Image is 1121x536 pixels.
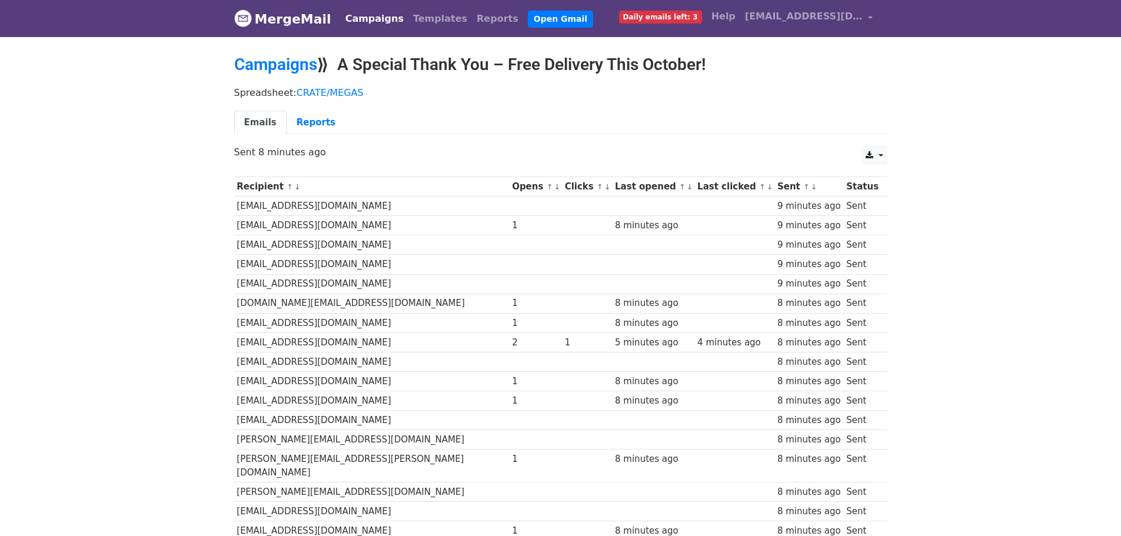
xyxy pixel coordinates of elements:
div: 8 minutes ago [777,297,841,310]
td: Sent [843,255,881,274]
th: Recipient [234,177,510,197]
a: ↓ [811,182,817,191]
div: 9 minutes ago [777,199,841,213]
td: Sent [843,352,881,371]
th: Last opened [612,177,694,197]
td: Sent [843,391,881,411]
td: Sent [843,411,881,430]
a: ↑ [803,182,810,191]
td: [PERSON_NAME][EMAIL_ADDRESS][PERSON_NAME][DOMAIN_NAME] [234,450,510,482]
a: Campaigns [234,55,317,74]
div: 4 minutes ago [697,336,771,349]
iframe: Chat Widget [1062,480,1121,536]
td: Sent [843,450,881,482]
td: Sent [843,482,881,502]
th: Clicks [562,177,612,197]
a: ↓ [687,182,693,191]
a: Reports [472,7,523,31]
div: 1 [512,219,559,232]
td: Sent [843,216,881,235]
td: [EMAIL_ADDRESS][DOMAIN_NAME] [234,197,510,216]
td: [EMAIL_ADDRESS][DOMAIN_NAME] [234,274,510,294]
div: 8 minutes ago [615,219,691,232]
a: Emails [234,111,287,135]
span: Daily emails left: 3 [619,11,702,24]
a: Campaigns [341,7,408,31]
span: [EMAIL_ADDRESS][DOMAIN_NAME] [745,9,863,24]
a: Templates [408,7,472,31]
td: Sent [843,430,881,450]
a: Open Gmail [528,11,593,28]
td: Sent [843,294,881,313]
td: [PERSON_NAME][EMAIL_ADDRESS][DOMAIN_NAME] [234,430,510,450]
div: 8 minutes ago [777,394,841,408]
td: [EMAIL_ADDRESS][DOMAIN_NAME] [234,216,510,235]
div: 9 minutes ago [777,258,841,271]
p: Sent 8 minutes ago [234,146,887,158]
div: 8 minutes ago [777,433,841,447]
td: [DOMAIN_NAME][EMAIL_ADDRESS][DOMAIN_NAME] [234,294,510,313]
div: 1 [565,336,610,349]
a: ↓ [294,182,301,191]
a: ↑ [597,182,603,191]
td: [EMAIL_ADDRESS][DOMAIN_NAME] [234,502,510,521]
div: 2 [512,336,559,349]
td: Sent [843,197,881,216]
div: 9 minutes ago [777,277,841,291]
div: 1 [512,297,559,310]
div: 8 minutes ago [615,394,691,408]
td: [EMAIL_ADDRESS][DOMAIN_NAME] [234,391,510,411]
a: ↓ [604,182,611,191]
div: 8 minutes ago [615,297,691,310]
img: MergeMail logo [234,9,252,27]
a: ↓ [767,182,773,191]
div: 8 minutes ago [777,355,841,369]
div: 9 minutes ago [777,219,841,232]
a: Daily emails left: 3 [614,5,707,28]
div: 8 minutes ago [777,317,841,330]
td: [EMAIL_ADDRESS][DOMAIN_NAME] [234,255,510,274]
div: 1 [512,375,559,388]
td: [EMAIL_ADDRESS][DOMAIN_NAME] [234,411,510,430]
a: Reports [287,111,345,135]
a: Help [707,5,740,28]
a: CRATE/MEGAS [297,87,364,98]
th: Opens [509,177,562,197]
a: ↑ [287,182,293,191]
a: ↑ [759,182,766,191]
td: Sent [843,274,881,294]
div: 8 minutes ago [777,375,841,388]
td: Sent [843,313,881,332]
a: ↓ [554,182,560,191]
td: [EMAIL_ADDRESS][DOMAIN_NAME] [234,235,510,255]
th: Status [843,177,881,197]
a: ↑ [679,182,686,191]
th: Sent [774,177,843,197]
td: Sent [843,502,881,521]
div: 1 [512,452,559,466]
div: 8 minutes ago [777,414,841,427]
div: 8 minutes ago [777,452,841,466]
div: 1 [512,317,559,330]
h2: ⟫ A Special Thank You – Free Delivery This October! [234,55,887,75]
td: [EMAIL_ADDRESS][DOMAIN_NAME] [234,332,510,352]
div: 8 minutes ago [615,375,691,388]
div: 8 minutes ago [777,505,841,518]
p: Spreadsheet: [234,86,887,99]
div: 8 minutes ago [615,452,691,466]
div: 9 minutes ago [777,238,841,252]
a: [EMAIL_ADDRESS][DOMAIN_NAME] [740,5,878,32]
div: 8 minutes ago [777,336,841,349]
a: MergeMail [234,6,331,31]
th: Last clicked [694,177,774,197]
div: 5 minutes ago [615,336,691,349]
a: ↑ [547,182,553,191]
div: 1 [512,394,559,408]
td: [EMAIL_ADDRESS][DOMAIN_NAME] [234,352,510,371]
td: [PERSON_NAME][EMAIL_ADDRESS][DOMAIN_NAME] [234,482,510,502]
td: Sent [843,332,881,352]
div: 8 minutes ago [615,317,691,330]
td: Sent [843,372,881,391]
td: [EMAIL_ADDRESS][DOMAIN_NAME] [234,313,510,332]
